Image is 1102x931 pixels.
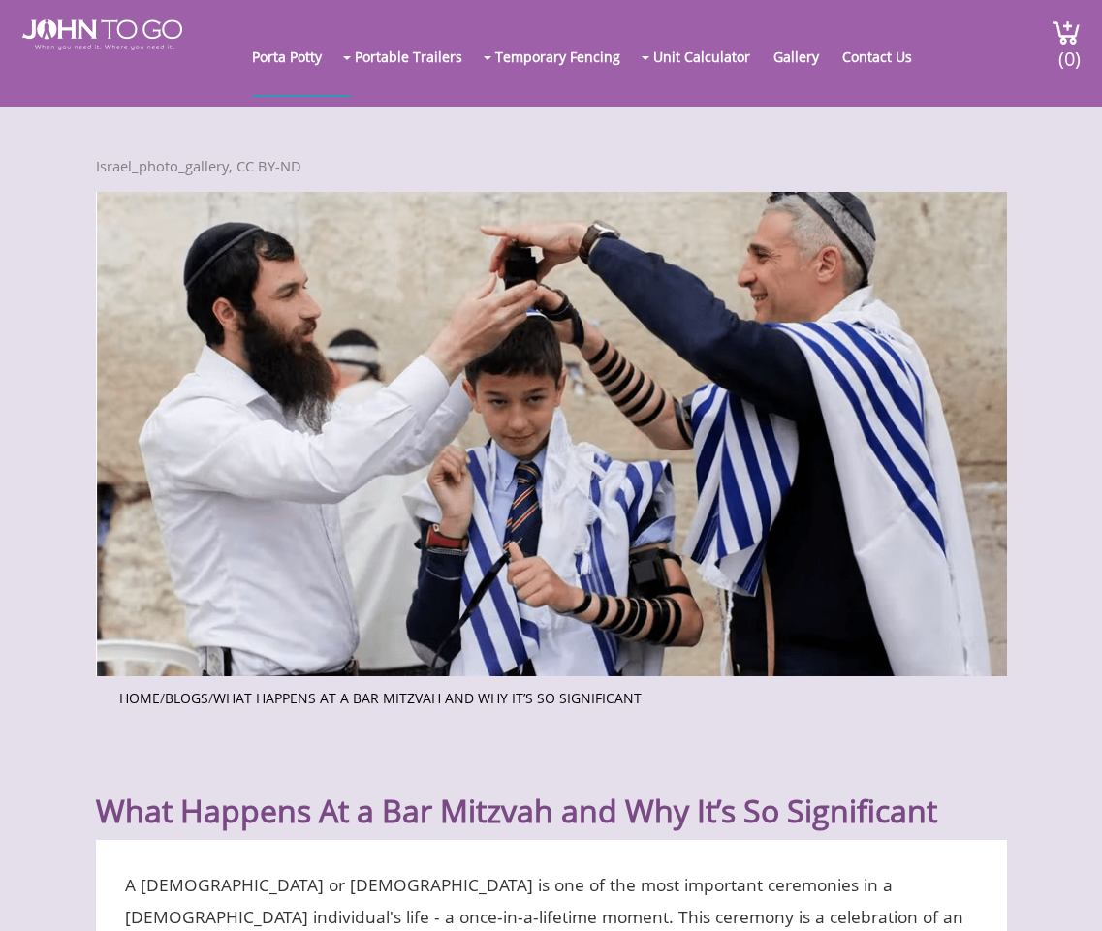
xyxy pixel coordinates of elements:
a: Contact Us [842,17,931,95]
a: Unit Calculator [653,17,770,95]
a: Home [119,689,160,707]
a: Temporary Fencing [495,17,640,95]
a: Blogs [165,689,208,707]
ul: / / [119,684,984,708]
a: Porta Potty [252,17,341,95]
a: What Happens At a Bar Mitzvah and Why It’s So Significant [213,689,642,707]
a: Gallery [773,17,838,95]
p: Israel_photo_gallery, CC BY-ND [96,150,1007,182]
a: Portable Trailers [355,17,482,95]
span: (0) [1057,30,1081,72]
h1: What Happens At a Bar Mitzvah and Why It’s So Significant [96,745,1007,830]
img: JOHN to go [22,19,182,50]
img: cart a [1052,19,1081,46]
